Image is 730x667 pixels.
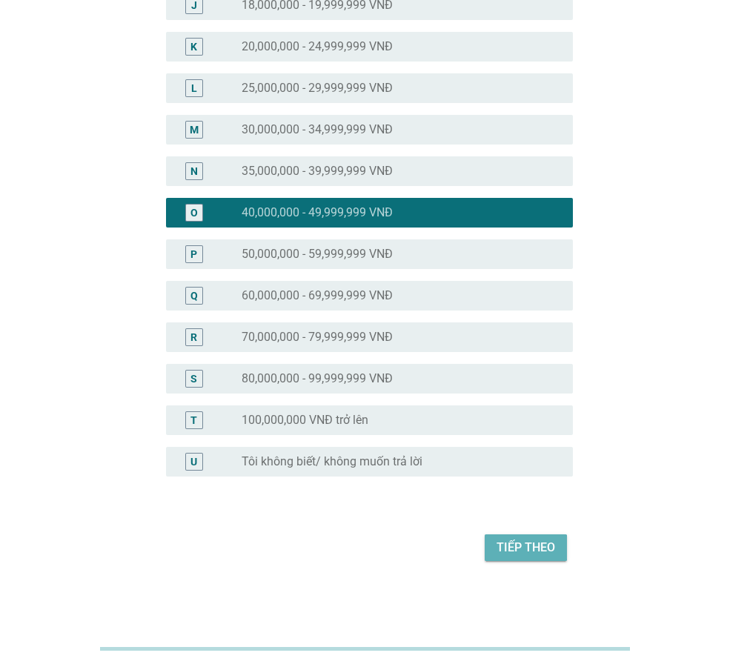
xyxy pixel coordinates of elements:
label: Tôi không biết/ không muốn trả lời [242,454,422,469]
div: U [190,454,197,469]
div: R [190,329,197,345]
label: 70,000,000 - 79,999,999 VNĐ [242,330,393,345]
label: 35,000,000 - 39,999,999 VNĐ [242,164,393,179]
label: 30,000,000 - 34,999,999 VNĐ [242,122,393,137]
div: P [190,246,197,262]
label: 50,000,000 - 59,999,999 VNĐ [242,247,393,262]
div: O [190,205,198,220]
div: K [190,39,197,54]
label: 40,000,000 - 49,999,999 VNĐ [242,205,393,220]
label: 20,000,000 - 24,999,999 VNĐ [242,39,393,54]
div: N [190,163,198,179]
div: L [191,80,197,96]
div: S [190,371,197,386]
label: 100,000,000 VNĐ trở lên [242,413,368,428]
div: T [190,412,197,428]
label: 80,000,000 - 99,999,999 VNĐ [242,371,393,386]
div: Q [190,288,198,303]
label: 60,000,000 - 69,999,999 VNĐ [242,288,393,303]
label: 25,000,000 - 29,999,999 VNĐ [242,81,393,96]
div: Tiếp theo [497,539,555,557]
button: Tiếp theo [485,534,567,561]
div: M [190,122,199,137]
